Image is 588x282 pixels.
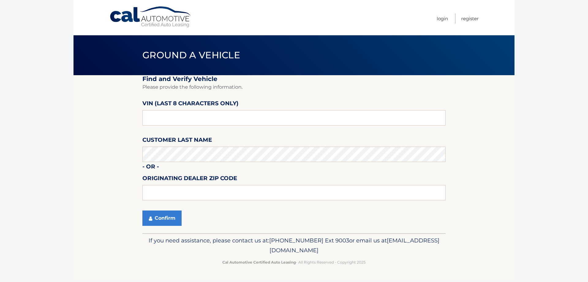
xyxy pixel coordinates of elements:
[142,99,239,110] label: VIN (last 8 characters only)
[437,14,448,24] a: Login
[269,237,349,244] span: [PHONE_NUMBER] Ext 9003
[142,83,446,91] p: Please provide the following information.
[142,75,446,83] h2: Find and Verify Vehicle
[146,259,442,265] p: - All Rights Reserved - Copyright 2025
[109,6,192,28] a: Cal Automotive
[142,49,240,61] span: Ground a Vehicle
[461,14,479,24] a: Register
[142,211,182,226] button: Confirm
[142,135,212,147] label: Customer Last Name
[146,236,442,255] p: If you need assistance, please contact us at: or email us at
[142,174,237,185] label: Originating Dealer Zip Code
[222,260,296,265] strong: Cal Automotive Certified Auto Leasing
[142,162,159,173] label: - or -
